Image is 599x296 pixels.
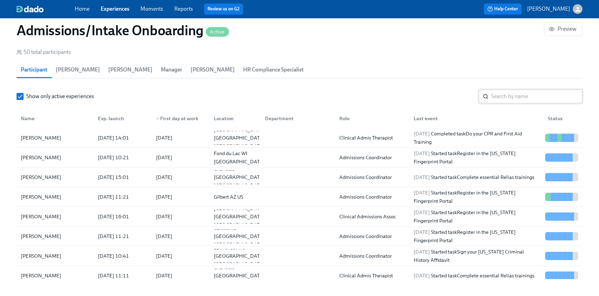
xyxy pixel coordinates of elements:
[17,227,582,246] div: [PERSON_NAME][DATE] 11:21[DATE]Caledonia [GEOGRAPHIC_DATA] [GEOGRAPHIC_DATA]Admissions Coordinato...
[414,190,430,196] span: [DATE]
[95,153,150,162] div: [DATE] 10:21
[140,6,163,12] a: Moments
[18,252,92,260] div: [PERSON_NAME]
[411,271,542,280] div: Started task Complete essential Relias trainings
[487,6,518,12] span: Help Center
[156,173,172,181] div: [DATE]
[337,153,408,162] div: Admissions Coordinator
[414,209,430,216] span: [DATE]
[17,168,582,187] div: [PERSON_NAME][DATE] 15:01[DATE]Charlotte [GEOGRAPHIC_DATA] [GEOGRAPHIC_DATA]Admissions Coordinato...
[95,252,150,260] div: [DATE] 10:41
[411,114,542,123] div: Last event
[92,112,150,125] div: Exp. launch
[414,150,430,156] span: [DATE]
[337,232,408,240] div: Admissions Coordinator
[491,89,582,103] input: Search by name
[18,114,92,123] div: Name
[411,130,542,146] div: Completed task Do your CPR and First Aid Training
[211,263,267,288] div: Charlotte [GEOGRAPHIC_DATA] [GEOGRAPHIC_DATA]
[411,228,542,245] div: Started task Register in the [US_STATE] Fingerprint Portal
[174,6,193,12] a: Reports
[17,148,582,168] div: [PERSON_NAME][DATE] 10:21[DATE]Fond du Lac WI [GEOGRAPHIC_DATA]Admissions Coordinator[DATE] Start...
[544,22,582,36] button: Preview
[156,193,172,201] div: [DATE]
[550,26,577,32] span: Preview
[17,128,582,148] div: [PERSON_NAME][DATE] 14:01[DATE][GEOGRAPHIC_DATA] [GEOGRAPHIC_DATA] [GEOGRAPHIC_DATA]Clinical Admi...
[95,232,150,240] div: [DATE] 11:21
[211,193,259,201] div: Gilbert AZ US
[337,173,408,181] div: Admissions Coordinator
[156,252,172,260] div: [DATE]
[208,112,259,125] div: Location
[211,224,267,249] div: Caledonia [GEOGRAPHIC_DATA] [GEOGRAPHIC_DATA]
[95,114,150,123] div: Exp. launch
[17,48,71,56] div: 50 total participants
[414,229,430,235] span: [DATE]
[211,165,267,190] div: Charlotte [GEOGRAPHIC_DATA] [GEOGRAPHIC_DATA]
[95,173,150,181] div: [DATE] 15:01
[337,212,408,221] div: Clinical Admissions Assoc
[156,134,172,142] div: [DATE]
[18,153,92,162] div: [PERSON_NAME]
[17,187,582,207] div: [PERSON_NAME][DATE] 11:21[DATE]Gilbert AZ USAdmissions Coordinator[DATE] Started taskRegister in ...
[101,6,129,12] a: Experiences
[208,6,240,12] a: Review us on G2
[411,189,542,205] div: Started task Register in the [US_STATE] Fingerprint Portal
[337,193,408,201] div: Admissions Coordinator
[95,212,150,221] div: [DATE] 16:01
[211,204,267,229] div: [GEOGRAPHIC_DATA] [GEOGRAPHIC_DATA] [GEOGRAPHIC_DATA]
[527,4,582,14] button: [PERSON_NAME]
[337,134,408,142] div: Clinical Admis Therapist
[484,3,522,15] button: Help Center
[95,271,150,280] div: [DATE] 11:11
[17,6,75,12] a: dado
[211,149,267,166] div: Fond du Lac WI [GEOGRAPHIC_DATA]
[243,65,304,75] span: HR Compliance Specialist
[18,271,92,280] div: [PERSON_NAME]
[56,65,100,75] span: [PERSON_NAME]
[211,114,259,123] div: Location
[18,212,92,221] div: [PERSON_NAME]
[156,271,172,280] div: [DATE]
[156,212,172,221] div: [DATE]
[262,114,334,123] div: Department
[18,112,92,125] div: Name
[414,273,430,279] span: [DATE]
[334,112,408,125] div: Role
[191,65,235,75] span: [PERSON_NAME]
[156,117,159,121] span: ▼
[156,153,172,162] div: [DATE]
[411,248,542,264] div: Started task Sign your [US_STATE] Criminal History Affidavit
[337,252,408,260] div: Admissions Coordinator
[414,131,430,137] span: [DATE]
[156,232,172,240] div: [DATE]
[411,208,542,225] div: Started task Register in the [US_STATE] Fingerprint Portal
[414,174,430,180] span: [DATE]
[95,193,150,201] div: [DATE] 11:21
[337,114,408,123] div: Role
[18,173,92,181] div: [PERSON_NAME]
[26,93,94,100] span: Show only active experiences
[206,29,229,35] span: Active
[527,5,570,13] p: [PERSON_NAME]
[21,65,47,75] span: Participant
[542,112,581,125] div: Status
[408,112,542,125] div: Last event
[211,125,267,150] div: [GEOGRAPHIC_DATA] [GEOGRAPHIC_DATA] [GEOGRAPHIC_DATA]
[153,114,209,123] div: First day at work
[161,65,182,75] span: Manager
[17,207,582,227] div: [PERSON_NAME][DATE] 16:01[DATE][GEOGRAPHIC_DATA] [GEOGRAPHIC_DATA] [GEOGRAPHIC_DATA]Clinical Admi...
[17,246,582,266] div: [PERSON_NAME][DATE] 10:41[DATE]Lawrenceville [GEOGRAPHIC_DATA] [GEOGRAPHIC_DATA]Admissions Coordi...
[108,65,153,75] span: [PERSON_NAME]
[17,6,44,12] img: dado
[211,244,267,268] div: Lawrenceville [GEOGRAPHIC_DATA] [GEOGRAPHIC_DATA]
[17,266,582,286] div: [PERSON_NAME][DATE] 11:11[DATE]Charlotte [GEOGRAPHIC_DATA] [GEOGRAPHIC_DATA]Clinical Admis Therap...
[337,271,408,280] div: Clinical Admis Therapist
[411,149,542,166] div: Started task Register in the [US_STATE] Fingerprint Portal
[150,112,209,125] div: ▼First day at work
[411,173,542,181] div: Started task Complete essential Relias trainings
[18,193,92,201] div: [PERSON_NAME]
[545,114,581,123] div: Status
[414,249,430,255] span: [DATE]
[204,3,243,15] button: Review us on G2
